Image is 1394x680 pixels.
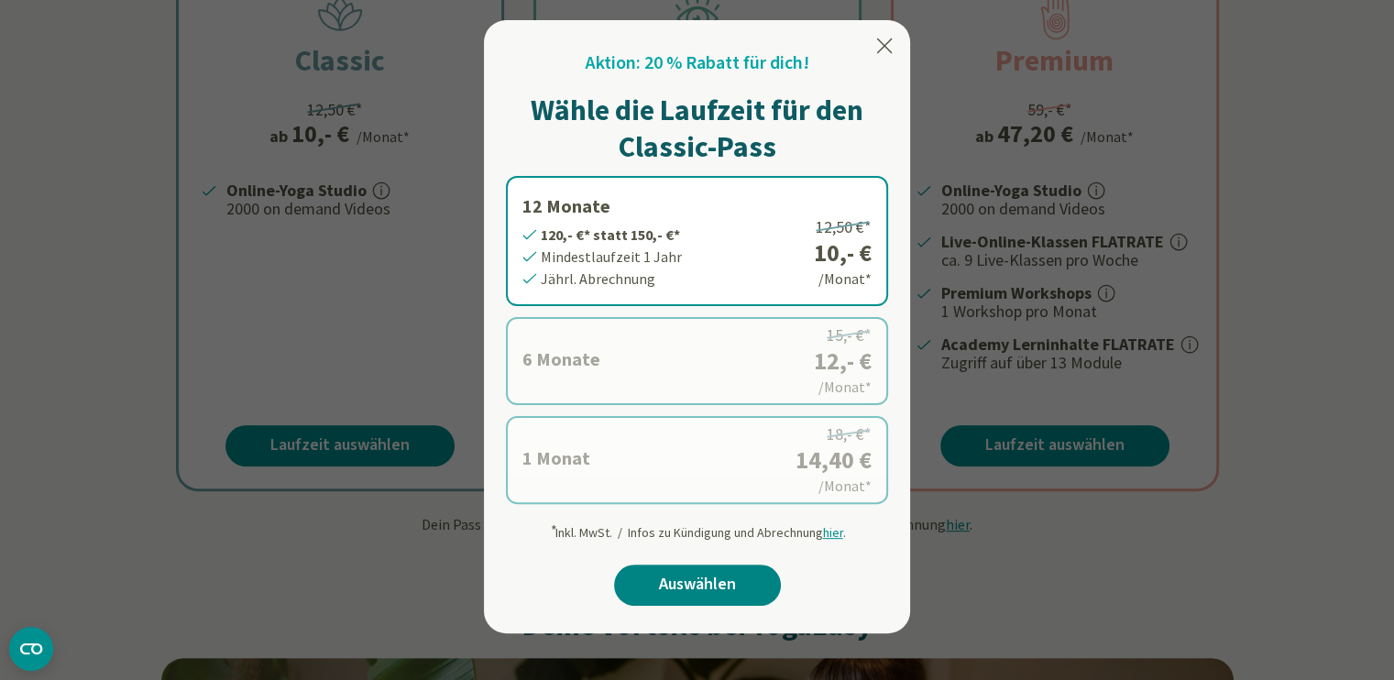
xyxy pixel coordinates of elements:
[506,92,888,165] h1: Wähle die Laufzeit für den Classic-Pass
[614,565,781,606] a: Auswählen
[9,627,53,671] button: CMP-Widget öffnen
[549,515,846,543] div: Inkl. MwSt. / Infos zu Kündigung und Abrechnung .
[823,524,843,541] span: hier
[586,49,809,77] h2: Aktion: 20 % Rabatt für dich!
